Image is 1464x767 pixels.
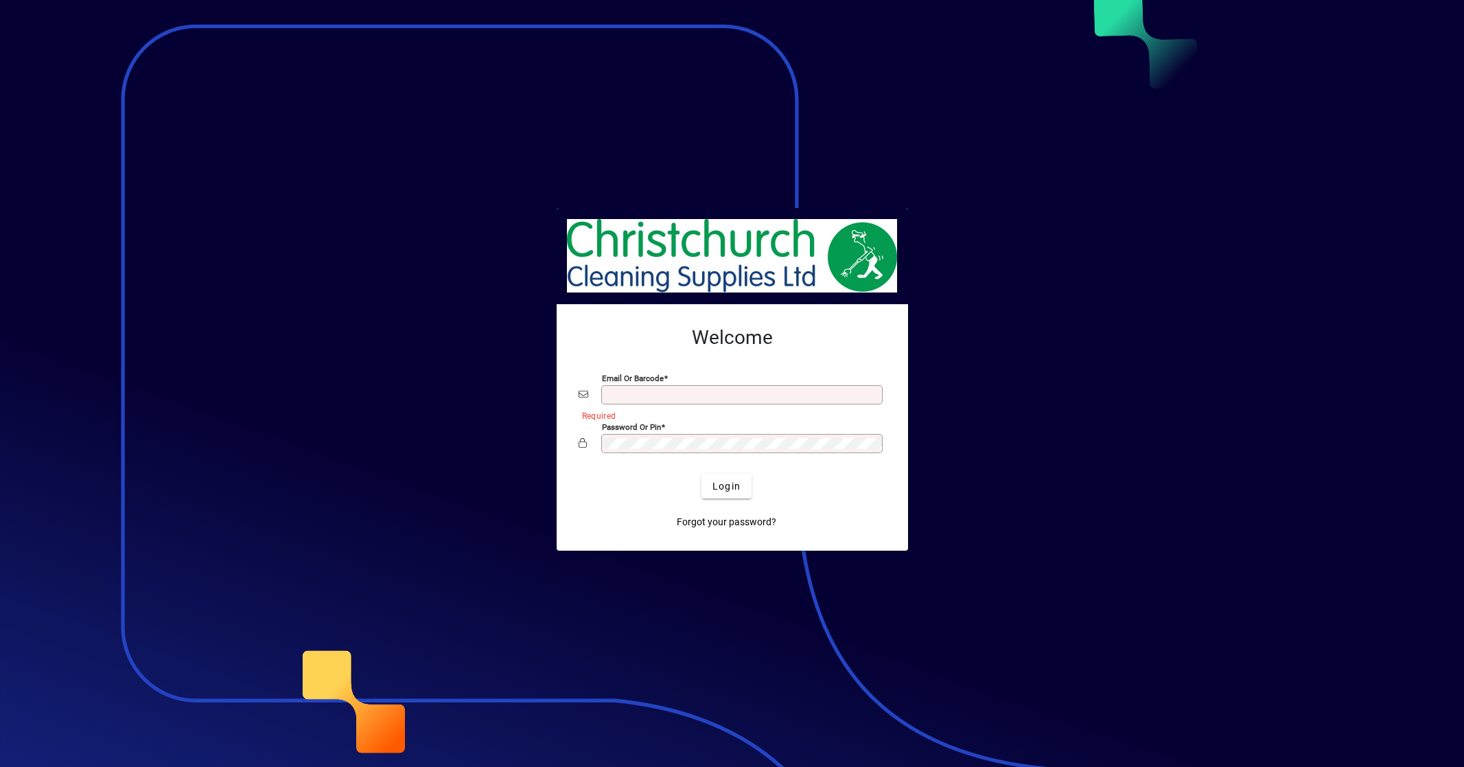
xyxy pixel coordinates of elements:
h2: Welcome [579,326,886,350]
span: Forgot your password? [677,515,776,529]
mat-label: Password or Pin [602,422,661,432]
mat-error: Required [582,408,875,422]
mat-label: Email or Barcode [602,374,664,383]
a: Forgot your password? [671,510,782,534]
span: Login [712,479,741,494]
button: Login [701,474,752,499]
